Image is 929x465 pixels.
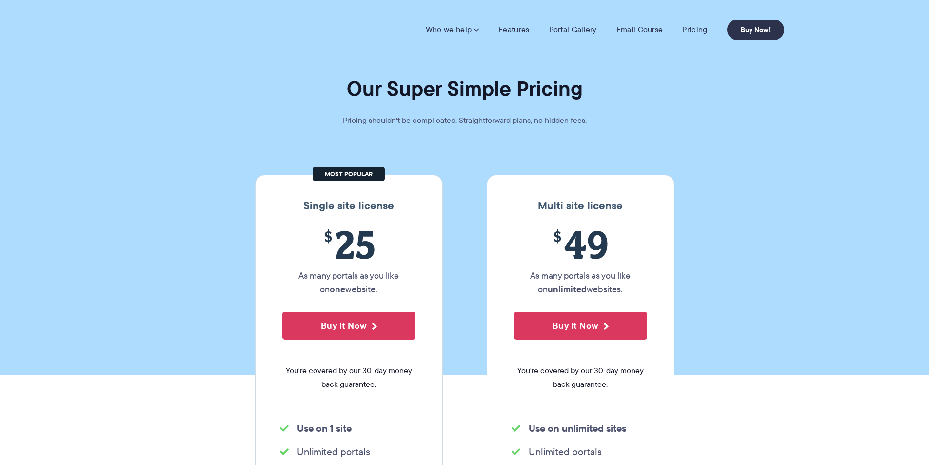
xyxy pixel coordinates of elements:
[330,283,345,296] strong: one
[514,222,647,266] span: 49
[514,269,647,296] p: As many portals as you like on websites.
[682,25,707,35] a: Pricing
[514,312,647,340] button: Buy It Now
[282,222,415,266] span: 25
[529,421,626,436] strong: Use on unlimited sites
[727,20,784,40] a: Buy Now!
[549,25,597,35] a: Portal Gallery
[265,200,433,212] h3: Single site license
[282,269,415,296] p: As many portals as you like on website.
[498,25,529,35] a: Features
[512,445,650,459] li: Unlimited portals
[297,421,352,436] strong: Use on 1 site
[280,445,418,459] li: Unlimited portals
[282,364,415,391] span: You're covered by our 30-day money back guarantee.
[514,364,647,391] span: You're covered by our 30-day money back guarantee.
[548,283,587,296] strong: unlimited
[282,312,415,340] button: Buy It Now
[616,25,663,35] a: Email Course
[426,25,479,35] a: Who we help
[318,114,611,127] p: Pricing shouldn't be complicated. Straightforward plans, no hidden fees.
[497,200,664,212] h3: Multi site license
